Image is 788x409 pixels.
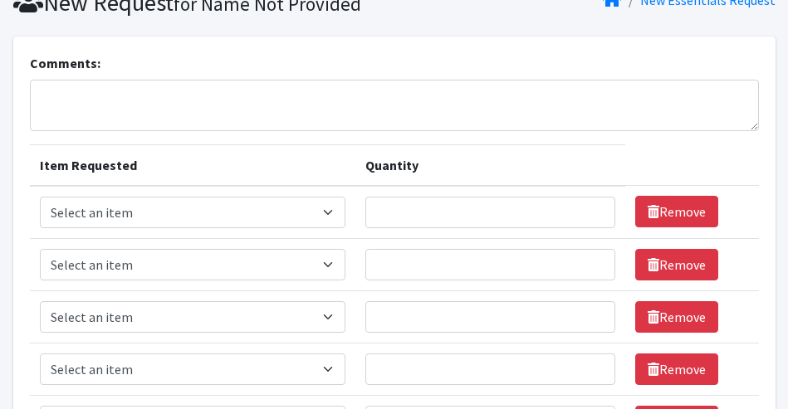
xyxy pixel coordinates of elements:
a: Remove [635,196,718,227]
a: Remove [635,249,718,280]
a: Remove [635,353,718,385]
th: Quantity [355,144,625,186]
a: Remove [635,301,718,333]
label: Comments: [30,53,100,73]
th: Item Requested [30,144,355,186]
